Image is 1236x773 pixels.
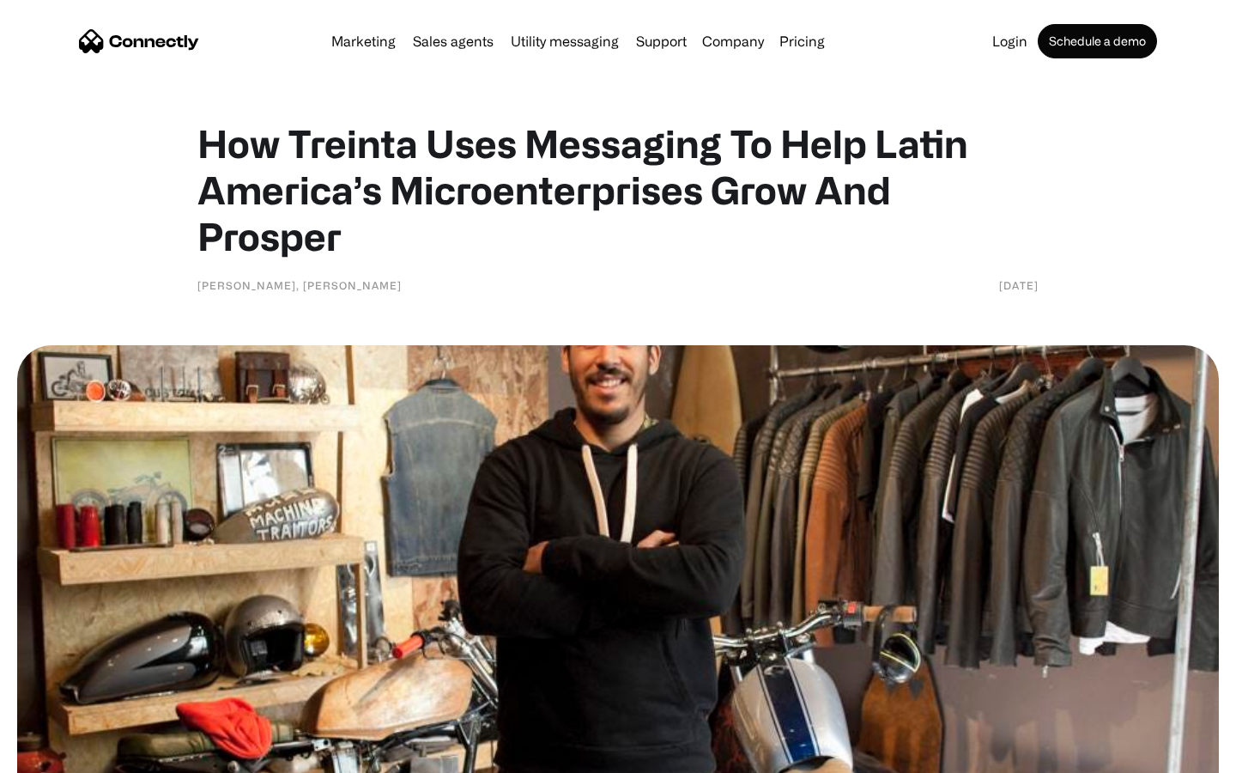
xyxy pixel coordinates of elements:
a: Marketing [324,34,403,48]
div: Company [702,29,764,53]
a: Schedule a demo [1038,24,1157,58]
a: Pricing [772,34,832,48]
div: [DATE] [999,277,1039,294]
a: Utility messaging [504,34,626,48]
a: Support [629,34,694,48]
a: Sales agents [406,34,500,48]
ul: Language list [34,743,103,767]
h1: How Treinta Uses Messaging To Help Latin America’s Microenterprises Grow And Prosper [197,120,1039,259]
a: Login [985,34,1034,48]
div: [PERSON_NAME], [PERSON_NAME] [197,277,402,294]
aside: Language selected: English [17,743,103,767]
